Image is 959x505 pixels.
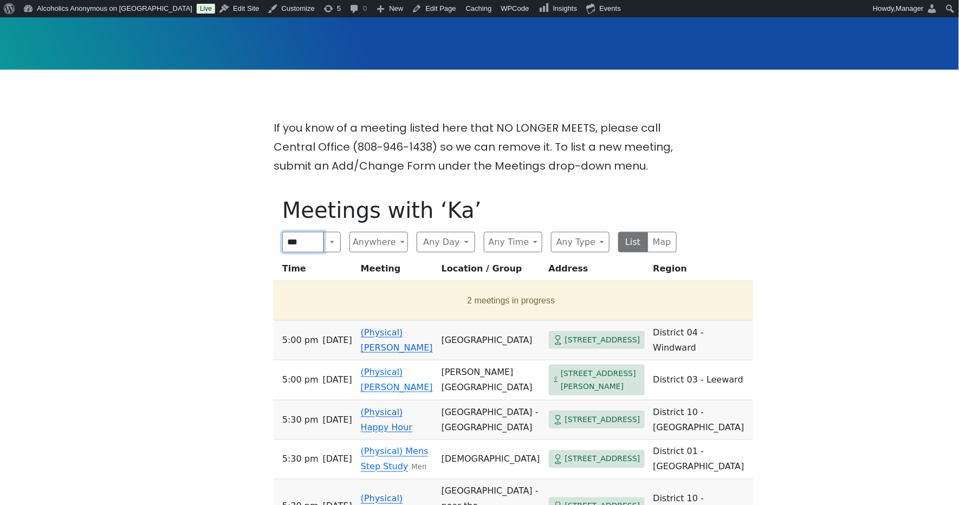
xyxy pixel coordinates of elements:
[357,261,437,281] th: Meeting
[437,321,545,360] td: [GEOGRAPHIC_DATA]
[649,321,753,360] td: District 04 - Windward
[649,261,753,281] th: Region
[323,333,352,348] span: [DATE]
[437,360,545,400] td: [PERSON_NAME][GEOGRAPHIC_DATA]
[412,463,427,471] small: Men
[484,232,542,252] button: Any Time
[618,232,648,252] button: List
[649,440,753,480] td: District 01 - [GEOGRAPHIC_DATA]
[282,333,319,348] span: 5:00 PM
[565,333,640,347] span: [STREET_ADDRESS]
[649,400,753,440] td: District 10 - [GEOGRAPHIC_DATA]
[647,232,677,252] button: Map
[361,446,429,472] a: (Physical) Mens Step Study
[197,4,215,14] a: Live
[274,119,685,176] p: If you know of a meeting listed here that NO LONGER MEETS, please call Central Office (808-946-14...
[323,412,352,428] span: [DATE]
[361,327,433,353] a: (Physical) [PERSON_NAME]
[896,4,924,12] span: Manager
[649,360,753,400] td: District 03 - Leeward
[282,412,319,428] span: 5:30 PM
[282,372,319,387] span: 5:00 PM
[282,197,677,223] h1: Meetings with ‘Ka’
[565,413,640,426] span: [STREET_ADDRESS]
[553,4,578,12] span: Insights
[437,440,545,480] td: [DEMOGRAPHIC_DATA]
[437,400,545,440] td: [GEOGRAPHIC_DATA] - [GEOGRAPHIC_DATA]
[565,452,640,466] span: [STREET_ADDRESS]
[278,286,744,316] button: 2 meetings in progress
[437,261,545,281] th: Location / Group
[545,261,649,281] th: Address
[361,367,433,392] a: (Physical) [PERSON_NAME]
[282,452,319,467] span: 5:30 PM
[361,407,412,432] a: (Physical) Happy Hour
[551,232,610,252] button: Any Type
[274,261,357,281] th: Time
[323,232,341,252] button: Search
[282,232,324,252] input: Search
[323,452,352,467] span: [DATE]
[561,367,640,393] span: [STREET_ADDRESS][PERSON_NAME]
[323,372,352,387] span: [DATE]
[417,232,475,252] button: Any Day
[349,232,408,252] button: Anywhere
